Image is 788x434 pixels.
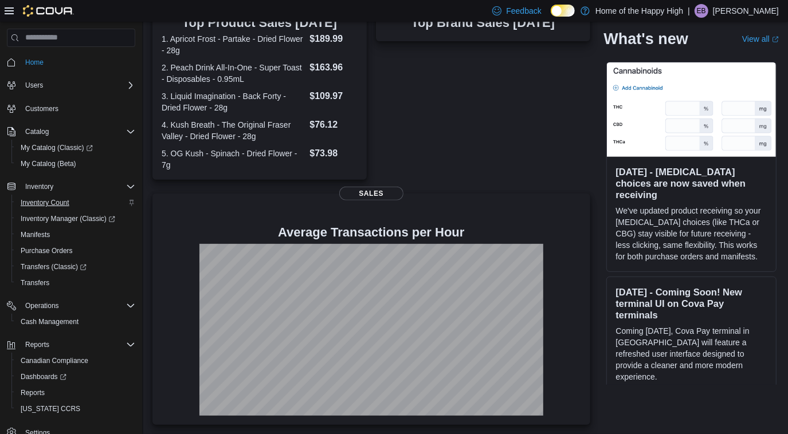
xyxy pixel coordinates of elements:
span: Inventory Manager (Classic) [21,214,115,223]
p: We've updated product receiving so your [MEDICAL_DATA] choices (like THCa or CBG) stay visible fo... [616,205,767,262]
span: Inventory Manager (Classic) [16,212,135,226]
span: Canadian Compliance [21,356,88,365]
a: Transfers (Classic) [11,259,140,275]
dd: $73.98 [309,147,357,160]
a: Transfers [16,276,54,290]
a: Purchase Orders [16,244,77,258]
button: Users [2,77,140,93]
button: Operations [21,299,64,313]
span: Operations [25,301,59,310]
a: My Catalog (Classic) [16,141,97,155]
button: Catalog [21,125,53,139]
button: Manifests [11,227,140,243]
a: Canadian Compliance [16,354,93,368]
h3: [DATE] - [MEDICAL_DATA] choices are now saved when receiving [616,166,767,200]
span: Dashboards [16,370,135,384]
button: Inventory Count [11,195,140,211]
span: Inventory Count [16,196,135,210]
a: [US_STATE] CCRS [16,402,85,416]
button: Home [2,54,140,70]
span: My Catalog (Classic) [21,143,93,152]
a: Transfers (Classic) [16,260,91,274]
dd: $163.96 [309,61,357,74]
span: [US_STATE] CCRS [21,404,80,413]
span: Reports [25,340,49,349]
dd: $109.97 [309,89,357,103]
p: Coming [DATE], Cova Pay terminal in [GEOGRAPHIC_DATA] will feature a refreshed user interface des... [616,325,767,382]
span: Home [25,58,44,67]
span: Sales [339,187,403,200]
p: | [688,4,690,18]
a: Inventory Manager (Classic) [16,212,120,226]
dt: 5. OG Kush - Spinach - Dried Flower - 7g [162,148,305,171]
img: Cova [23,5,74,17]
a: Home [21,56,48,69]
div: Emma Bertrand [695,4,708,18]
span: Home [21,55,135,69]
span: Reports [16,386,135,400]
h3: Top Brand Sales [DATE] [411,16,555,30]
button: Purchase Orders [11,243,140,259]
span: Users [21,78,135,92]
span: Transfers [16,276,135,290]
a: Inventory Count [16,196,74,210]
h3: Top Product Sales [DATE] [162,16,358,30]
span: Cash Management [21,317,79,326]
span: My Catalog (Classic) [16,141,135,155]
span: Operations [21,299,135,313]
a: My Catalog (Beta) [16,157,81,171]
button: Canadian Compliance [11,353,140,369]
span: Reports [21,338,135,352]
h2: What's new [604,30,688,48]
dt: 3. Liquid Imagination - Back Forty - Dried Flower - 28g [162,90,305,113]
p: Home of the Happy High [595,4,683,18]
span: Purchase Orders [16,244,135,258]
span: Catalog [25,127,49,136]
a: Customers [21,102,63,116]
span: Customers [25,104,58,113]
button: Users [21,78,48,92]
span: Washington CCRS [16,402,135,416]
button: Inventory [2,179,140,195]
span: Transfers (Classic) [16,260,135,274]
button: [US_STATE] CCRS [11,401,140,417]
button: Transfers [11,275,140,291]
span: Cash Management [16,315,135,329]
span: My Catalog (Beta) [16,157,135,171]
a: Inventory Manager (Classic) [11,211,140,227]
span: Reports [21,388,45,397]
span: Manifests [21,230,50,239]
a: View allExternal link [742,34,779,44]
dd: $189.99 [309,32,357,46]
svg: External link [772,36,779,43]
span: Catalog [21,125,135,139]
span: My Catalog (Beta) [21,159,76,168]
span: Purchase Orders [21,246,73,255]
button: Inventory [21,180,58,194]
span: Users [25,81,43,90]
button: Reports [11,385,140,401]
button: Operations [2,298,140,314]
button: Customers [2,100,140,117]
button: My Catalog (Beta) [11,156,140,172]
a: My Catalog (Classic) [11,140,140,156]
dt: 1. Apricot Frost - Partake - Dried Flower - 28g [162,33,305,56]
a: Manifests [16,228,54,242]
span: Canadian Compliance [16,354,135,368]
span: EB [697,4,706,18]
span: Transfers [21,278,49,287]
h4: Average Transactions per Hour [162,226,581,239]
dt: 2. Peach Drink All-In-One - Super Toast - Disposables - 0.95mL [162,62,305,85]
span: Dashboards [21,372,66,381]
button: Catalog [2,124,140,140]
span: Inventory [21,180,135,194]
span: Inventory Count [21,198,69,207]
span: Customers [21,101,135,116]
span: Feedback [506,5,541,17]
a: Cash Management [16,315,83,329]
span: Transfers (Classic) [21,262,87,271]
button: Reports [21,338,54,352]
button: Cash Management [11,314,140,330]
span: Inventory [25,182,53,191]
